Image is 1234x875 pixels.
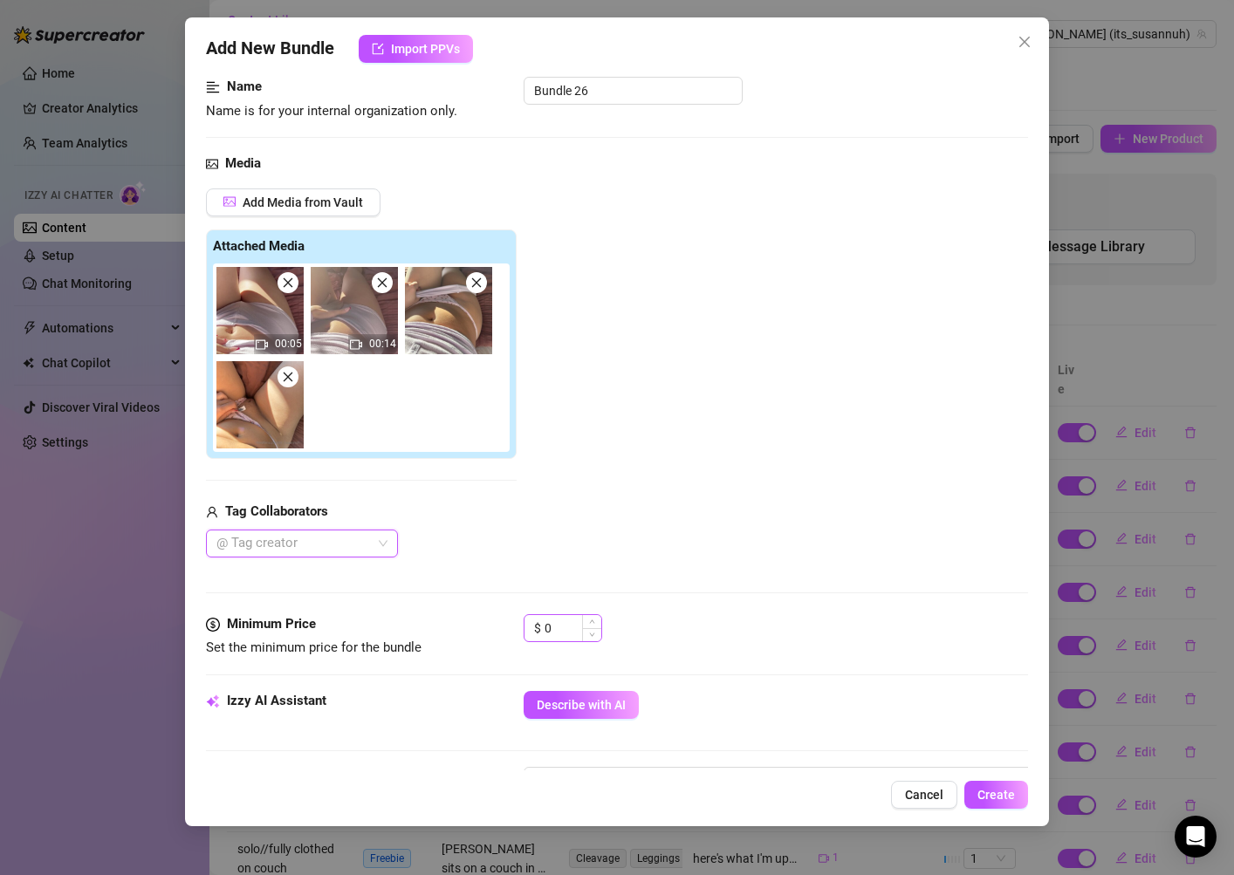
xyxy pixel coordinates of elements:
[891,781,957,809] button: Cancel
[206,35,334,63] span: Add New Bundle
[977,788,1015,802] span: Create
[213,238,305,254] strong: Attached Media
[227,79,262,94] strong: Name
[589,632,595,638] span: down
[369,338,396,350] span: 00:14
[216,361,304,448] img: media
[1011,28,1039,56] button: Close
[524,691,639,719] button: Describe with AI
[376,277,388,289] span: close
[206,502,218,523] span: user
[243,195,363,209] span: Add Media from Vault
[227,769,293,784] strong: Description
[470,277,483,289] span: close
[405,267,492,354] img: media
[391,42,460,56] span: Import PPVs
[227,693,326,708] strong: Izzy AI Assistant
[206,77,220,98] span: align-left
[582,615,601,628] span: Increase Value
[905,788,943,802] span: Cancel
[206,188,380,216] button: Add Media from Vault
[311,267,398,354] div: 00:14
[206,767,220,788] span: align-left
[964,781,1028,809] button: Create
[216,267,304,354] img: media
[1011,35,1039,49] span: Close
[1018,35,1032,49] span: close
[311,267,398,354] img: media
[227,616,316,632] strong: Minimum Price
[206,103,457,119] span: Name is for your internal organization only.
[206,154,218,174] span: picture
[589,619,595,625] span: up
[223,195,236,208] span: picture
[275,338,302,350] span: 00:05
[372,43,384,55] span: import
[206,639,422,655] span: Set the minimum price for the bundle
[350,338,362,351] span: video-camera
[256,338,268,351] span: video-camera
[537,698,626,712] span: Describe with AI
[359,35,473,63] button: Import PPVs
[524,77,743,105] input: Enter a name
[225,155,261,171] strong: Media
[582,628,601,641] span: Decrease Value
[206,614,220,635] span: dollar
[1175,816,1217,858] div: Open Intercom Messenger
[225,503,328,519] strong: Tag Collaborators
[282,277,294,289] span: close
[216,267,304,354] div: 00:05
[282,371,294,383] span: close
